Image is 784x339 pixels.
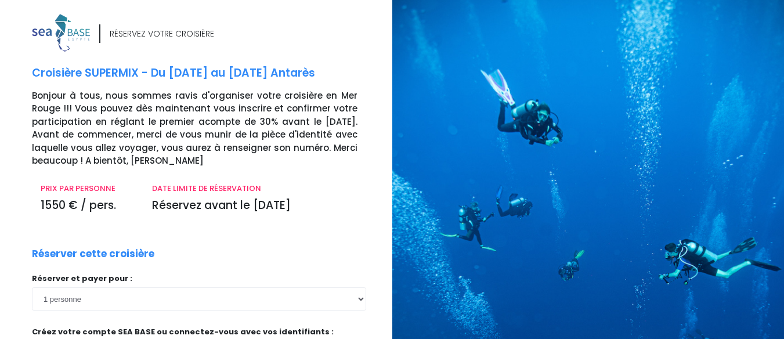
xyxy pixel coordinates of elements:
div: RÉSERVEZ VOTRE CROISIÈRE [110,28,214,40]
p: Réserver cette croisière [32,247,154,262]
p: Réservez avant le [DATE] [152,197,357,214]
p: Réserver et payer pour : [32,273,366,284]
p: PRIX PAR PERSONNE [41,183,135,194]
p: 1550 € / pers. [41,197,135,214]
p: Croisière SUPERMIX - Du [DATE] au [DATE] Antarès [32,65,384,82]
img: logo_color1.png [32,14,90,52]
p: Bonjour à tous, nous sommes ravis d'organiser votre croisière en Mer Rouge !!! Vous pouvez dès ma... [32,89,384,168]
p: DATE LIMITE DE RÉSERVATION [152,183,357,194]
